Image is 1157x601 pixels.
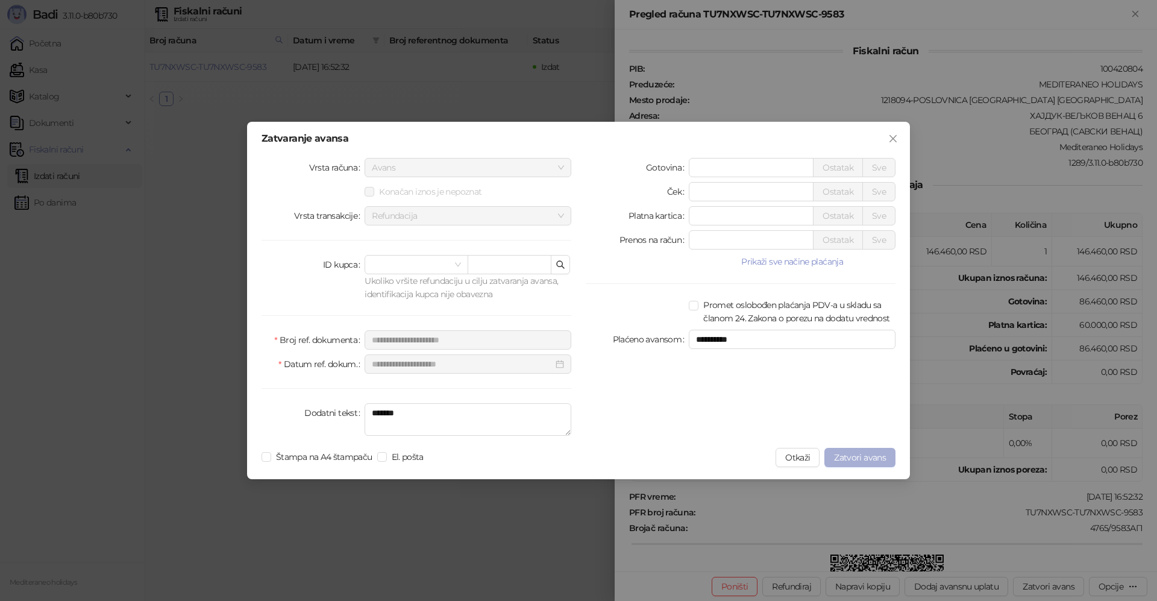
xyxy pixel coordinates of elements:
[309,158,365,177] label: Vrsta računa
[667,182,689,201] label: Ček
[278,354,365,374] label: Datum ref. dokum.
[294,206,365,225] label: Vrsta transakcije
[813,182,863,201] button: Ostatak
[862,182,895,201] button: Sve
[698,298,895,325] span: Promet oslobođen plaćanja PDV-a u skladu sa članom 24. Zakona o porezu na dodatu vrednost
[365,330,571,350] input: Broj ref. dokumenta
[813,206,863,225] button: Ostatak
[271,450,377,464] span: Štampa na A4 štampaču
[387,450,428,464] span: El. pošta
[304,403,365,423] label: Dodatni tekst
[629,206,689,225] label: Platna kartica
[834,452,886,463] span: Zatvori avans
[813,158,863,177] button: Ostatak
[888,134,898,143] span: close
[274,330,365,350] label: Broj ref. dokumenta
[813,230,863,250] button: Ostatak
[372,207,564,225] span: Refundacija
[365,403,571,436] textarea: Dodatni tekst
[883,134,903,143] span: Zatvori
[862,158,895,177] button: Sve
[862,206,895,225] button: Sve
[262,134,895,143] div: Zatvaranje avansa
[883,129,903,148] button: Close
[613,330,689,349] label: Plaćeno avansom
[646,158,689,177] label: Gotovina
[374,185,486,198] span: Konačan iznos je nepoznat
[689,254,895,269] button: Prikaži sve načine plaćanja
[372,159,564,177] span: Avans
[323,255,365,274] label: ID kupca
[365,274,571,301] div: Ukoliko vršite refundaciju u cilju zatvaranja avansa, identifikacija kupca nije obavezna
[619,230,689,250] label: Prenos na račun
[776,448,820,467] button: Otkaži
[862,230,895,250] button: Sve
[824,448,895,467] button: Zatvori avans
[372,357,553,371] input: Datum ref. dokum.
